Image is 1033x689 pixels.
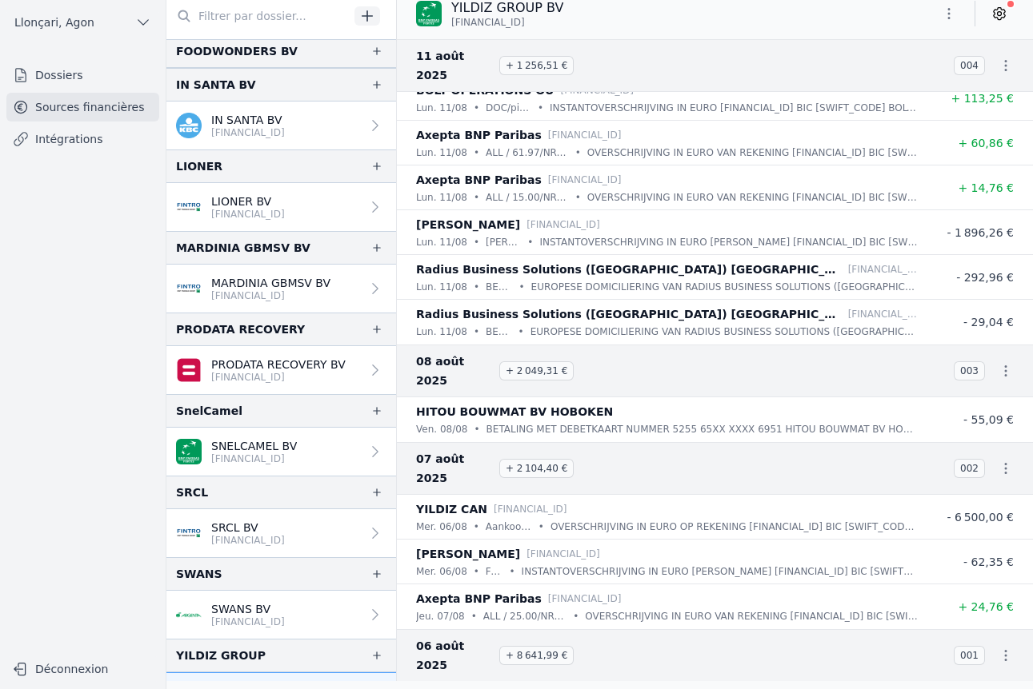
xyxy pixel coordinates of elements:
[166,102,396,149] a: IN SANTA BV [FINANCIAL_ID]
[176,276,202,301] img: FINTRO_BE_BUSINESS_GEBABEBB.png
[211,208,285,221] p: [FINANCIAL_ID]
[176,320,305,339] div: PRODATA RECOVERY
[499,646,574,665] span: + 8 641,99 €
[166,2,349,30] input: Filtrer par dossier...
[474,145,479,161] div: •
[211,275,330,291] p: MARDINIA GBMSV BV
[585,608,918,624] p: OVERSCHRIJVING IN EURO VAN REKENING [FINANCIAL_ID] BIC [SWIFT_CODE] AXEPTA BNP PARIBAS REFERTE OP...
[958,137,1014,149] span: + 60,86 €
[416,305,842,324] p: Radius Business Solutions ([GEOGRAPHIC_DATA]) [GEOGRAPHIC_DATA]
[176,75,256,94] div: IN SANTA BV
[176,602,202,627] img: ARGENTA_ARSPBE22.png
[587,145,918,161] p: OVERSCHRIJVING IN EURO VAN REKENING [FINANCIAL_ID] BIC [SWIFT_CODE] AXEPTA BNP PARIBAS REFERTE OP...
[956,271,1014,284] span: - 292,96 €
[166,428,396,476] a: SNELCAMEL BV [FINANCIAL_ID]
[538,100,543,116] div: •
[211,126,285,139] p: [FINANCIAL_ID]
[474,279,479,295] div: •
[548,172,622,188] p: [FINANCIAL_ID]
[211,289,330,302] p: [FINANCIAL_ID]
[548,591,622,607] p: [FINANCIAL_ID]
[539,234,918,250] p: INSTANTOVERSCHRIJVING IN EURO [PERSON_NAME] [FINANCIAL_ID] BIC [SWIFT_CODE] VIA MOBILE BANKING UW...
[550,100,918,116] p: INSTANTOVERSCHRIJVING IN EURO [FINANCIAL_ID] BIC [SWIFT_CODE] BOLT OPERATIONS OU [STREET_ADDRESS]...
[954,56,985,75] span: 004
[176,401,242,420] div: SnelCamel
[963,316,1014,329] span: - 29,04 €
[539,519,544,535] div: •
[963,556,1014,568] span: - 62,35 €
[416,421,467,437] p: ven. 08/08
[527,546,600,562] p: [FINANCIAL_ID]
[6,61,159,90] a: Dossiers
[211,520,285,536] p: SRCL BV
[587,189,918,205] p: OVERSCHRIJVING IN EURO VAN REKENING [FINANCIAL_ID] BIC [SWIFT_CODE] AXEPTA BNP PARIBAS REFERTE OP...
[954,361,985,380] span: 003
[963,413,1014,426] span: - 55,09 €
[416,500,487,519] p: YILDIZ CAN
[486,421,918,437] p: BETALING MET DEBETKAART NUMMER 5255 65XX XXXX 6951 HITOU BOUWMAT BV HOBOKEN [DATE] BANCONTACT BAN...
[947,226,1014,239] span: - 1 896,26 €
[848,306,918,322] p: [FINANCIAL_ID]
[474,234,479,250] div: •
[474,324,479,340] div: •
[211,193,285,209] p: LIONER BV
[958,600,1014,613] span: + 24,76 €
[211,534,285,547] p: [FINANCIAL_ID]
[474,564,479,579] div: •
[510,564,515,579] div: •
[176,157,222,176] div: LIONER
[416,125,542,145] p: Axepta BNP Paribas
[211,438,297,454] p: SNELCAMEL BV
[211,601,285,617] p: SWANS BV
[176,564,222,583] div: SWANS
[486,234,521,250] p: [PERSON_NAME] 07/2025
[416,1,442,26] img: BNP_BE_BUSINESS_GEBABEBB.png
[522,564,918,579] p: INSTANTOVERSCHRIJVING IN EURO [PERSON_NAME] [FINANCIAL_ID] BIC [SWIFT_CODE] VIA MOBILE BANKING UW...
[416,324,467,340] p: lun. 11/08
[483,608,567,624] p: ALL / 25.00/NR.0060036024/KOM. 0.20/DAT.06.08.2025/Yildiz Group BV /2660
[166,591,396,639] a: SWANS BV [FINANCIAL_ID]
[531,279,918,295] p: EUROPESE DOMICILIERING VAN RADIUS BUSINESS SOLUTIONS ([GEOGRAPHIC_DATA]) N V MANDAAT NUMMER : RF1...
[474,421,479,437] div: •
[551,519,918,535] p: OVERSCHRIJVING IN EURO OP REKENING [FINANCIAL_ID] BIC [SWIFT_CODE] MOBILE BANKING YILDIZ CAN MEDE...
[951,92,1014,105] span: + 113,25 €
[211,371,346,384] p: [FINANCIAL_ID]
[416,544,520,564] p: [PERSON_NAME]
[416,352,493,390] span: 08 août 2025
[176,646,266,665] div: YILDIZ GROUP
[211,356,346,372] p: PRODATA RECOVERY BV
[494,501,567,517] p: [FINANCIAL_ID]
[499,459,574,478] span: + 2 104,40 €
[531,324,918,340] p: EUROPESE DOMICILIERING VAN RADIUS BUSINESS SOLUTIONS ([GEOGRAPHIC_DATA]) N V MANDAAT NUMMER : SF2...
[416,608,465,624] p: jeu. 07/08
[14,14,94,30] span: Llonçari, Agon
[474,100,479,116] div: •
[519,324,524,340] div: •
[416,189,467,205] p: lun. 11/08
[6,656,159,682] button: Déconnexion
[527,217,600,233] p: [FINANCIAL_ID]
[176,439,202,464] img: BNP_BE_BUSINESS_GEBABEBB.png
[527,234,533,250] div: •
[958,181,1014,194] span: + 14,76 €
[211,452,297,465] p: [FINANCIAL_ID]
[6,93,159,121] a: Sources financières
[166,183,396,231] a: LIONER BV [FINANCIAL_ID]
[176,113,202,138] img: kbc.png
[6,10,159,35] button: Llonçari, Agon
[519,279,524,295] div: •
[474,189,479,205] div: •
[471,608,477,624] div: •
[575,145,581,161] div: •
[166,509,396,557] a: SRCL BV [FINANCIAL_ID]
[166,346,396,394] a: PRODATA RECOVERY BV [FINANCIAL_ID]
[416,589,542,608] p: Axepta BNP Paribas
[499,56,574,75] span: + 1 256,51 €
[416,402,613,421] p: HITOU BOUWMAT BV HOBOKEN
[486,189,569,205] p: ALL / 15.00/NR.0090031745/KOM. 0.20/DAT.09.08.2025/Yildiz Group BV /2660
[416,279,467,295] p: lun. 11/08
[416,234,467,250] p: lun. 11/08
[954,646,985,665] span: 001
[416,46,493,85] span: 11 août 2025
[416,449,493,488] span: 07 août 2025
